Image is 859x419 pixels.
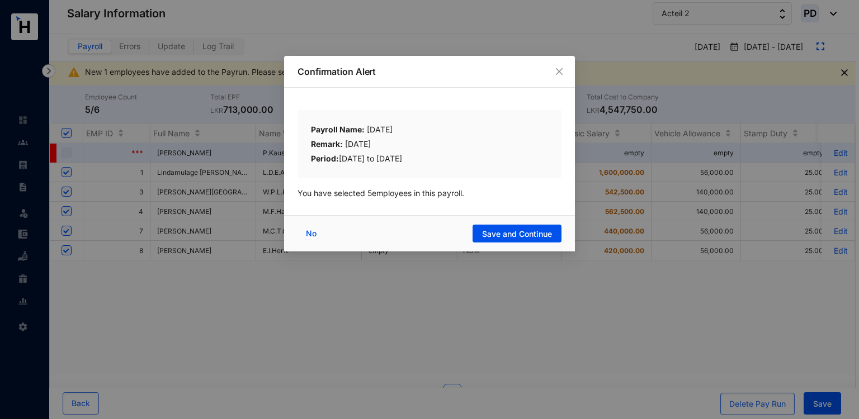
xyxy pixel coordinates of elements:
[553,65,565,78] button: Close
[555,67,564,76] span: close
[298,225,328,242] button: No
[306,227,317,240] span: No
[473,225,561,242] button: Save and Continue
[311,139,343,149] b: Remark:
[311,153,548,165] div: [DATE] to [DATE]
[482,228,552,240] span: Save and Continue
[311,123,548,138] div: [DATE]
[298,188,464,198] span: You have selected 5 employees in this payroll.
[311,154,339,163] b: Period:
[298,65,561,78] p: Confirmation Alert
[311,125,365,134] b: Payroll Name:
[311,138,548,153] div: [DATE]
